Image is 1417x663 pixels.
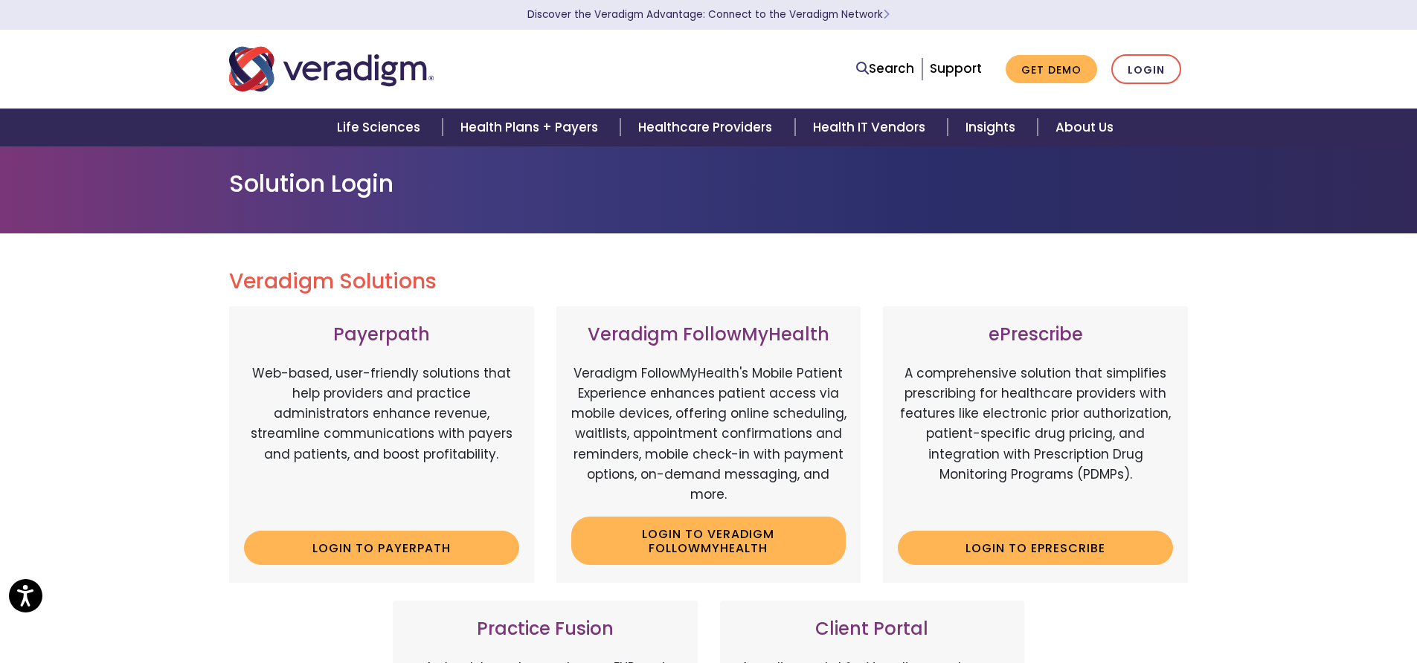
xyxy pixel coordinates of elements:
[408,618,683,640] h3: Practice Fusion
[948,109,1038,146] a: Insights
[1038,109,1131,146] a: About Us
[930,59,982,77] a: Support
[856,59,914,79] a: Search
[1006,55,1097,84] a: Get Demo
[319,109,443,146] a: Life Sciences
[898,324,1173,346] h3: ePrescribe
[571,324,846,346] h3: Veradigm FollowMyHealth
[571,517,846,565] a: Login to Veradigm FollowMyHealth
[898,363,1173,520] p: A comprehensive solution that simplifies prescribing for healthcare providers with features like ...
[229,45,434,94] img: Veradigm logo
[244,531,519,565] a: Login to Payerpath
[883,7,890,22] span: Learn More
[244,363,519,520] p: Web-based, user-friendly solutions that help providers and practice administrators enhance revenu...
[571,363,846,505] p: Veradigm FollowMyHealth's Mobile Patient Experience enhances patient access via mobile devices, o...
[898,531,1173,565] a: Login to ePrescribe
[527,7,890,22] a: Discover the Veradigm Advantage: Connect to the Veradigm NetworkLearn More
[620,109,794,146] a: Healthcare Providers
[735,618,1010,640] h3: Client Portal
[229,269,1189,294] h2: Veradigm Solutions
[244,324,519,346] h3: Payerpath
[1111,54,1181,85] a: Login
[795,109,948,146] a: Health IT Vendors
[443,109,620,146] a: Health Plans + Payers
[229,169,1189,198] h1: Solution Login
